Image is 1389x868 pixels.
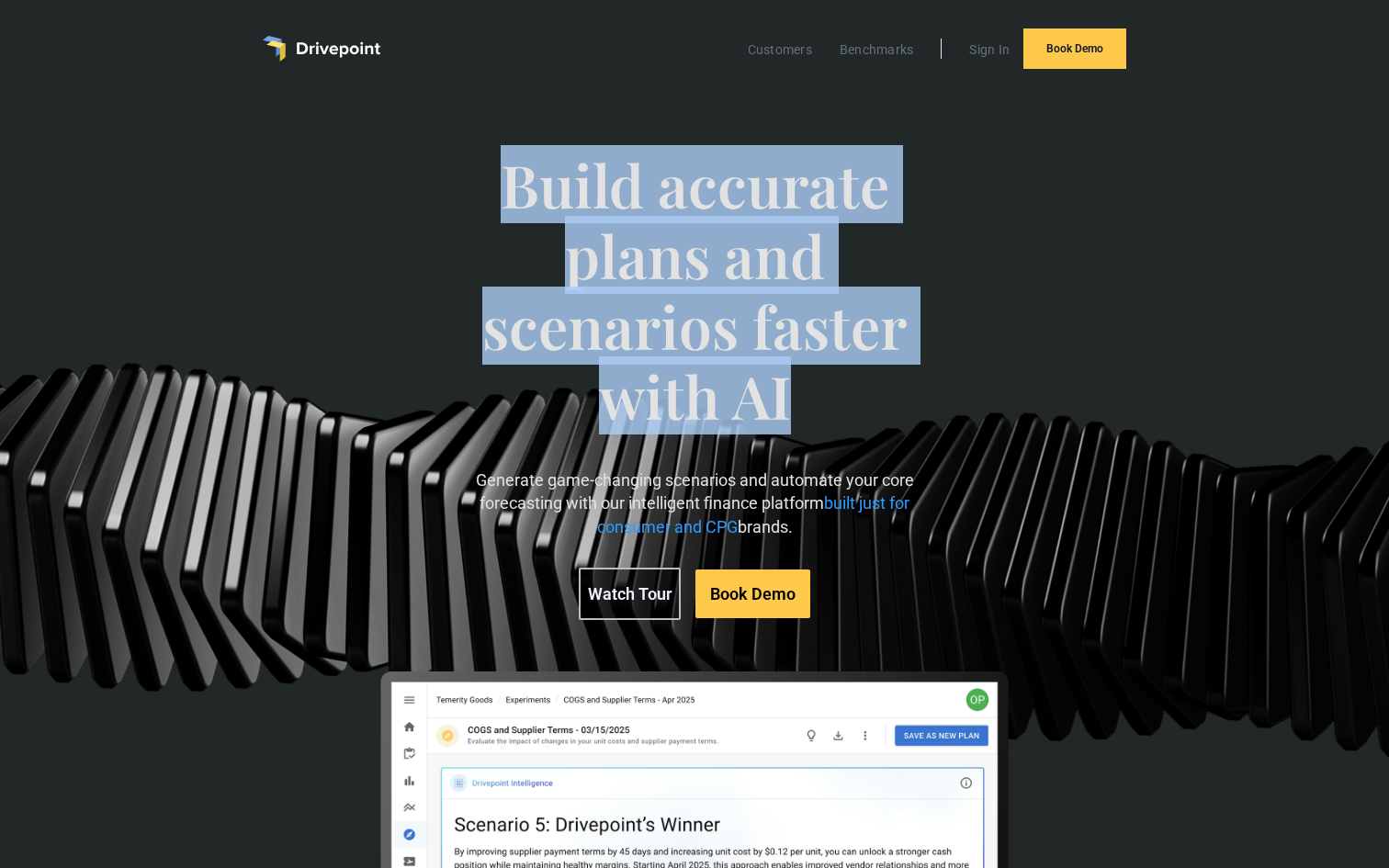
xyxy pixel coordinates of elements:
a: Book Demo [1023,28,1126,69]
a: Benchmarks [830,38,923,62]
a: Watch Tour [579,568,681,620]
a: home [263,36,380,62]
a: Book Demo [695,569,810,618]
a: Sign In [960,38,1019,62]
a: Customers [739,38,821,62]
span: Build accurate plans and scenarios faster with AI [457,150,932,468]
p: Generate game-changing scenarios and automate your core forecasting with our intelligent finance ... [457,468,932,538]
